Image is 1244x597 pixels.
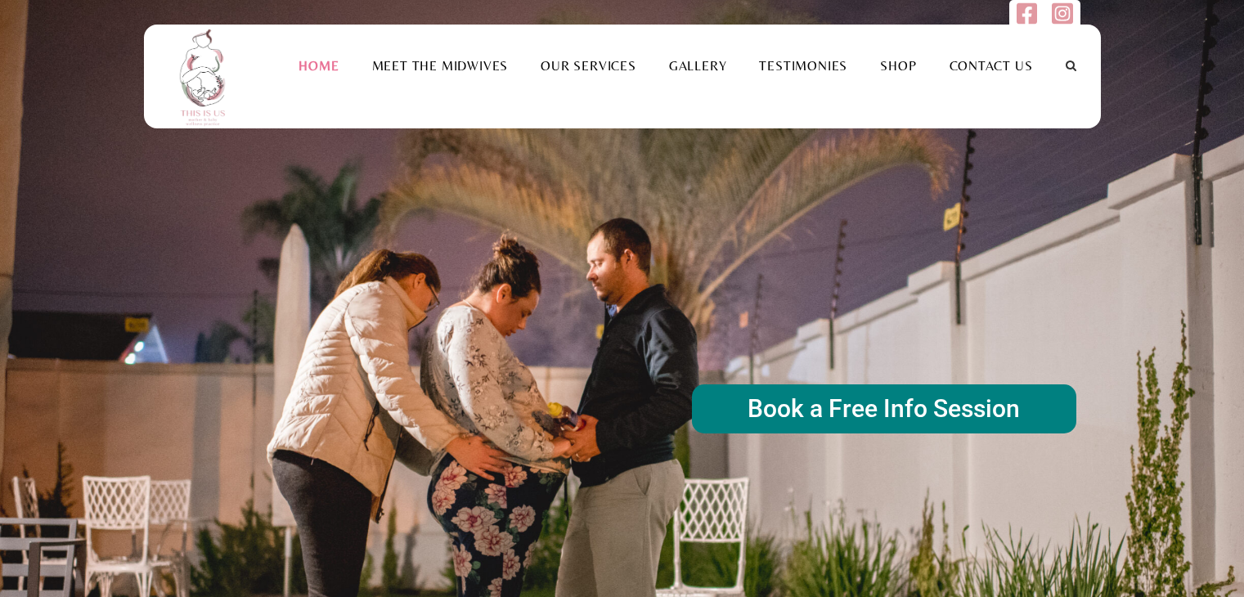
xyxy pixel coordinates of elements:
a: Gallery [653,58,743,74]
img: instagram-square.svg [1052,2,1072,25]
img: This is us practice [168,25,242,128]
a: Our Services [524,58,653,74]
a: Meet the Midwives [356,58,525,74]
a: Contact Us [933,58,1049,74]
a: Shop [864,58,932,74]
a: Follow us on Instagram [1052,11,1072,29]
rs-layer: Book a Free Info Session [692,384,1076,433]
a: Home [282,58,355,74]
a: Testimonies [743,58,864,74]
img: facebook-square.svg [1017,2,1037,25]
